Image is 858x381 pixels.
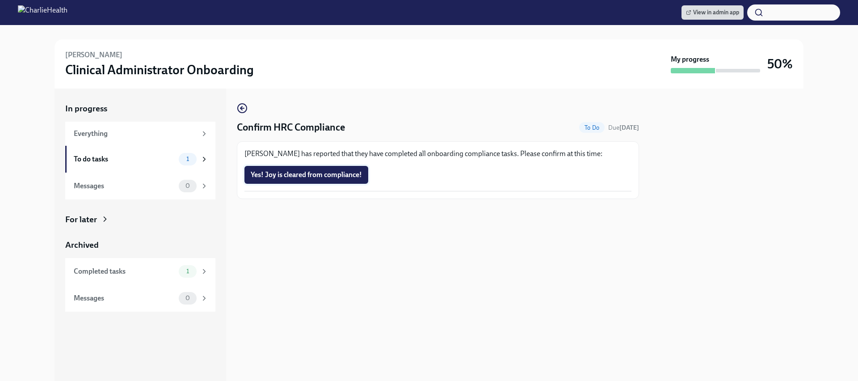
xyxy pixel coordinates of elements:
a: In progress [65,103,215,114]
img: CharlieHealth [18,5,67,20]
a: Completed tasks1 [65,258,215,285]
span: 0 [180,295,195,301]
h3: 50% [767,56,793,72]
a: Messages0 [65,173,215,199]
button: Yes! Joy is cleared from compliance! [244,166,368,184]
span: 1 [181,156,194,162]
a: Archived [65,239,215,251]
a: Messages0 [65,285,215,312]
div: For later [65,214,97,225]
div: Messages [74,181,175,191]
div: Completed tasks [74,267,175,276]
span: View in admin app [686,8,739,17]
a: For later [65,214,215,225]
div: To do tasks [74,154,175,164]
h6: [PERSON_NAME] [65,50,122,60]
span: To Do [579,124,605,131]
div: Everything [74,129,197,139]
span: Due [608,124,639,131]
a: View in admin app [681,5,744,20]
div: Messages [74,293,175,303]
span: October 6th, 2025 10:00 [608,123,639,132]
p: [PERSON_NAME] has reported that they have completed all onboarding compliance tasks. Please confi... [244,149,631,159]
span: 1 [181,268,194,275]
a: Everything [65,122,215,146]
span: Yes! Joy is cleared from compliance! [251,170,362,179]
strong: [DATE] [619,124,639,131]
h4: Confirm HRC Compliance [237,121,345,134]
h3: Clinical Administrator Onboarding [65,62,254,78]
span: 0 [180,182,195,189]
strong: My progress [671,55,709,64]
a: To do tasks1 [65,146,215,173]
